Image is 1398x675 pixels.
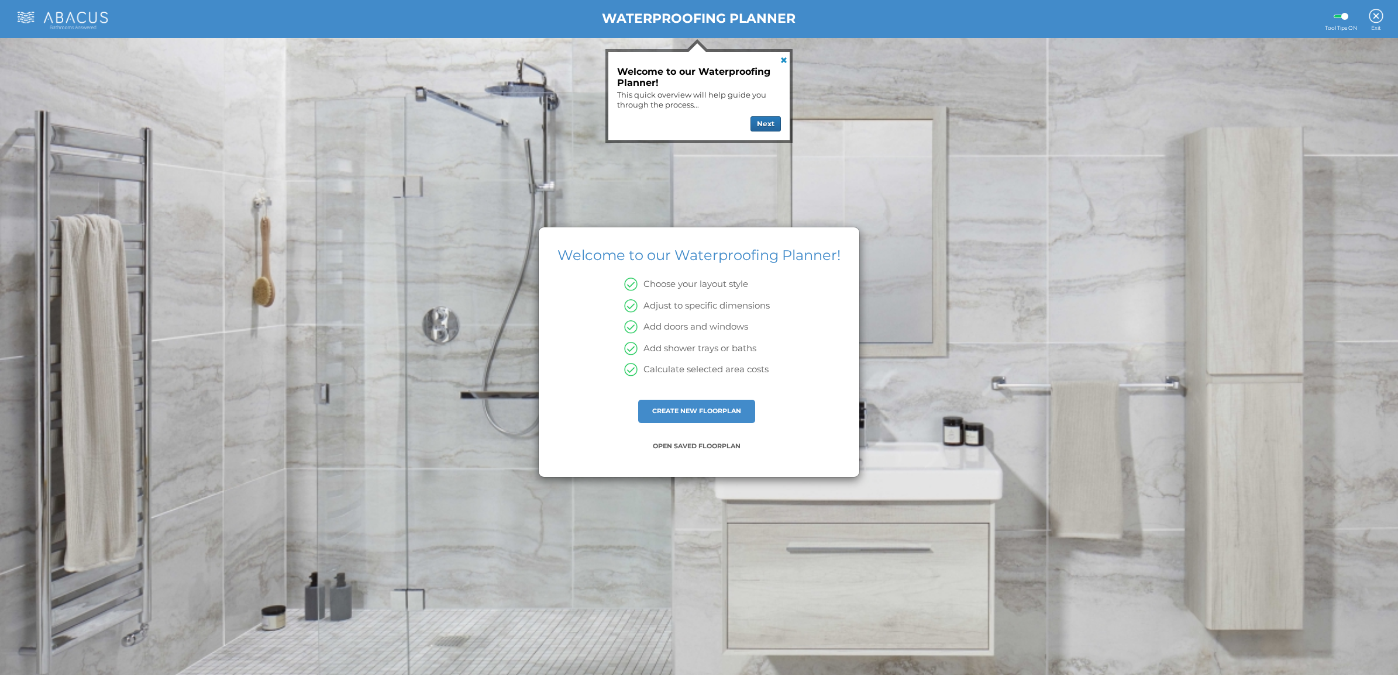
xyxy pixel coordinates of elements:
[638,299,770,311] p: Adjust to specific dimensions
[1369,4,1383,30] a: Exit
[638,320,748,333] p: Add doors and windows
[624,278,638,291] img: green-tick-icon.png
[638,342,756,354] p: Add shower trays or baths
[1369,25,1383,32] span: Exit
[1334,15,1348,18] label: Guide
[776,52,790,66] a: Close
[247,12,1150,26] h1: WATERPROOFING PLANNER
[750,116,781,131] button: Next
[617,85,781,110] div: This quick overview will help guide you through the process...
[624,299,638,313] img: green-tick-icon.png
[624,320,638,334] img: green-tick-icon.png
[652,407,741,415] a: CREATE NEW FLOORPLAN
[548,248,850,263] h1: Welcome to our Waterproofing Planner!
[638,278,748,290] p: Choose your layout style
[653,442,741,450] a: OPEN SAVED FLOORPLAN
[624,342,638,355] img: green-tick-icon.png
[617,66,772,88] h3: Welcome to our Waterproofing Planner!
[624,363,638,376] img: green-tick-icon.png
[1369,9,1383,23] img: Exit
[638,363,769,375] p: Calculate selected area costs
[1325,25,1357,32] span: Tool Tips ON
